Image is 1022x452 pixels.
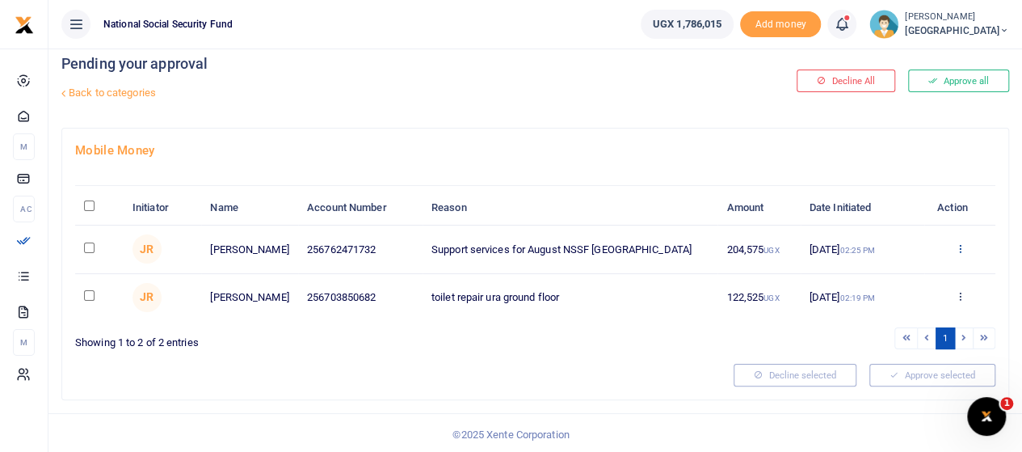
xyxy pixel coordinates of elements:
[740,11,821,38] span: Add money
[924,191,995,226] th: Action: activate to sort column ascending
[763,246,779,255] small: UGX
[75,191,124,226] th: : activate to sort column descending
[905,23,1009,38] span: [GEOGRAPHIC_DATA]
[13,329,35,356] li: M
[1000,397,1013,410] span: 1
[839,294,875,302] small: 02:19 PM
[132,234,162,264] span: Julian Rutaro
[801,191,925,226] th: Date Initiated: activate to sort column ascending
[839,246,875,255] small: 02:25 PM
[740,17,821,29] a: Add money
[423,226,718,273] td: Support services for August NSSF [GEOGRAPHIC_DATA]
[869,10,1009,39] a: profile-user [PERSON_NAME] [GEOGRAPHIC_DATA]
[298,191,423,226] th: Account Number: activate to sort column ascending
[869,10,898,39] img: profile-user
[801,274,925,321] td: [DATE]
[75,142,995,159] h4: Mobile Money
[641,10,734,39] a: UGX 1,786,015
[201,226,298,273] td: [PERSON_NAME]
[75,326,529,351] div: Showing 1 to 2 of 2 entries
[61,55,689,73] h4: Pending your approval
[15,18,34,30] a: logo-small logo-large logo-large
[298,274,423,321] td: 256703850682
[15,15,34,35] img: logo-small
[423,274,718,321] td: toilet repair ura ground floor
[717,226,800,273] td: 204,575
[423,191,718,226] th: Reason: activate to sort column ascending
[740,11,821,38] li: Toup your wallet
[201,191,298,226] th: Name: activate to sort column ascending
[717,274,800,321] td: 122,525
[201,274,298,321] td: [PERSON_NAME]
[57,79,689,107] a: Back to categories
[763,294,779,302] small: UGX
[717,191,800,226] th: Amount: activate to sort column ascending
[905,11,1009,24] small: [PERSON_NAME]
[132,283,162,312] span: Julian Rutaro
[13,196,35,222] li: Ac
[908,70,1009,92] button: Approve all
[797,70,895,92] button: Decline All
[967,397,1006,436] iframe: Intercom live chat
[653,16,721,32] span: UGX 1,786,015
[97,17,239,32] span: National Social Security Fund
[801,226,925,273] td: [DATE]
[298,226,423,273] td: 256762471732
[634,10,740,39] li: Wallet ballance
[124,191,201,226] th: Initiator: activate to sort column ascending
[936,327,955,349] a: 1
[13,133,35,160] li: M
